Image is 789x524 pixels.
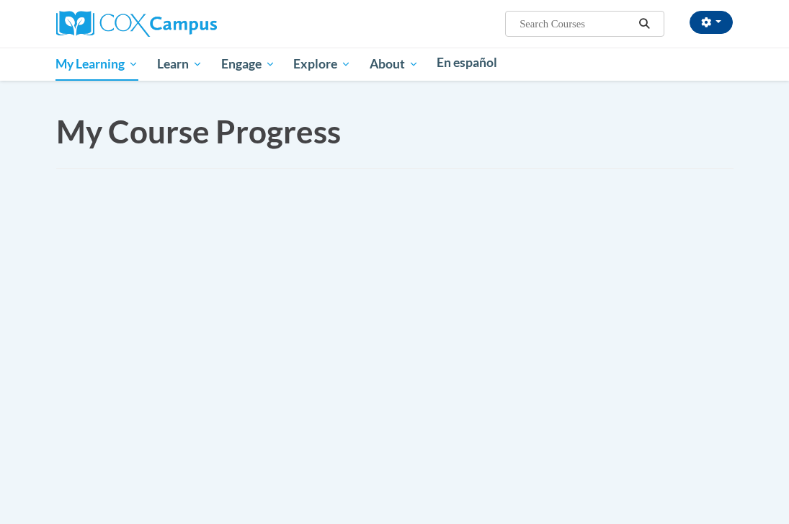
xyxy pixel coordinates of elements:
[293,55,351,73] span: Explore
[55,55,138,73] span: My Learning
[221,55,275,73] span: Engage
[45,48,744,81] div: Main menu
[212,48,285,81] a: Engage
[47,48,148,81] a: My Learning
[56,17,217,29] a: Cox Campus
[633,15,655,32] button: Search
[518,15,633,32] input: Search Courses
[360,48,428,81] a: About
[690,11,733,34] button: Account Settings
[428,48,507,78] a: En español
[148,48,212,81] a: Learn
[370,55,419,73] span: About
[638,19,651,30] i: 
[56,112,341,150] span: My Course Progress
[56,11,217,37] img: Cox Campus
[284,48,360,81] a: Explore
[437,55,497,70] span: En español
[157,55,202,73] span: Learn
